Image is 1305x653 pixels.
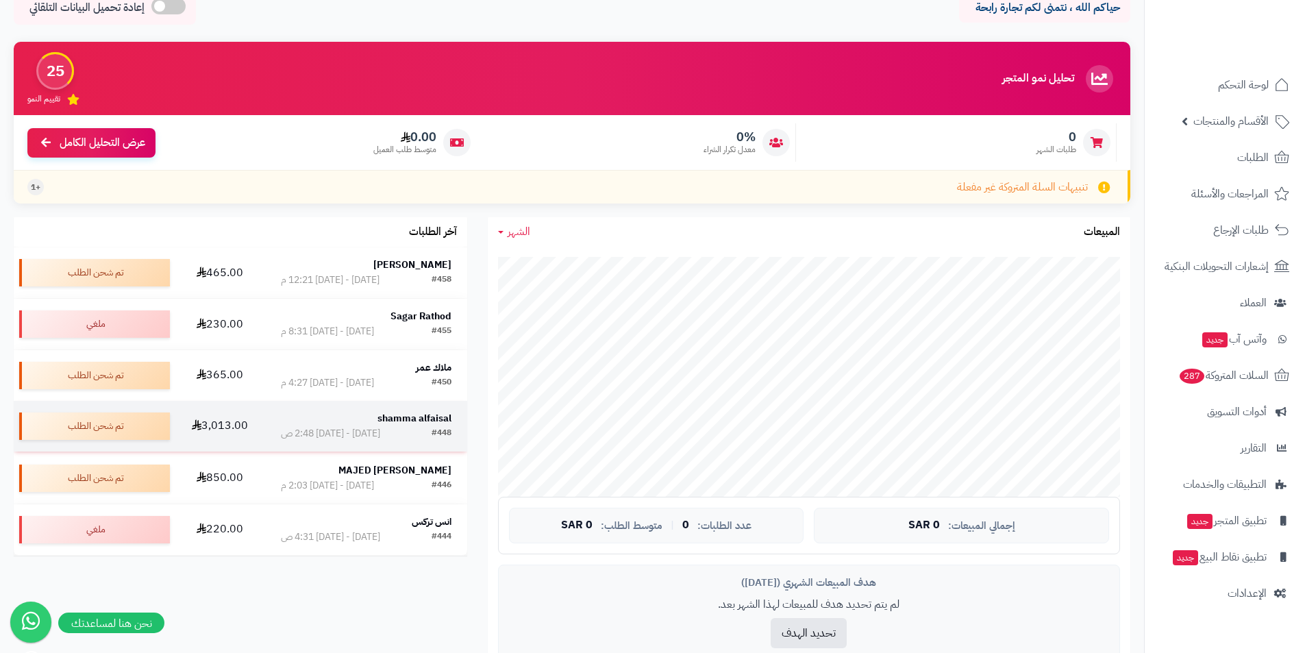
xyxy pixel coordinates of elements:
span: 0 SAR [908,519,940,532]
div: [DATE] - [DATE] 8:31 م [281,325,374,338]
span: جديد [1173,550,1198,565]
a: الشهر [498,224,530,240]
h3: آخر الطلبات [409,226,457,238]
span: السلات المتروكة [1178,366,1269,385]
a: أدوات التسويق [1153,395,1297,428]
a: التطبيقات والخدمات [1153,468,1297,501]
a: السلات المتروكة287 [1153,359,1297,392]
a: تطبيق المتجرجديد [1153,504,1297,537]
div: #455 [432,325,451,338]
span: 287 [1180,369,1204,384]
span: إجمالي المبيعات: [948,520,1015,532]
span: التطبيقات والخدمات [1183,475,1267,494]
a: تطبيق نقاط البيعجديد [1153,541,1297,574]
div: #448 [432,427,451,441]
div: #446 [432,479,451,493]
a: الإعدادات [1153,577,1297,610]
span: 0 [1036,130,1076,145]
a: المراجعات والأسئلة [1153,177,1297,210]
span: طلبات الإرجاع [1213,221,1269,240]
strong: انس تركس [412,515,451,529]
td: 850.00 [175,453,265,504]
span: الطلبات [1237,148,1269,167]
div: #450 [432,376,451,390]
h3: المبيعات [1084,226,1120,238]
h3: تحليل نمو المتجر [1002,73,1074,85]
span: تطبيق المتجر [1186,511,1267,530]
div: [DATE] - [DATE] 2:03 م [281,479,374,493]
span: متوسط الطلب: [601,520,662,532]
span: 0 [682,519,689,532]
span: تنبيهات السلة المتروكة غير مفعلة [957,180,1088,195]
span: أدوات التسويق [1207,402,1267,421]
span: وآتس آب [1201,330,1267,349]
div: تم شحن الطلب [19,362,170,389]
span: معدل تكرار الشراء [704,144,756,156]
td: 365.00 [175,350,265,401]
span: التقارير [1241,439,1267,458]
span: تقييم النمو [27,93,60,105]
div: #444 [432,530,451,544]
span: 0 SAR [561,519,593,532]
span: العملاء [1240,293,1267,312]
span: تطبيق نقاط البيع [1171,547,1267,567]
strong: MAJED [PERSON_NAME] [338,463,451,478]
span: متوسط طلب العميل [373,144,436,156]
a: وآتس آبجديد [1153,323,1297,356]
td: 3,013.00 [175,401,265,452]
span: إشعارات التحويلات البنكية [1165,257,1269,276]
div: تم شحن الطلب [19,259,170,286]
span: 0.00 [373,130,436,145]
span: الإعدادات [1228,584,1267,603]
div: ملغي [19,516,170,543]
td: 220.00 [175,504,265,555]
span: عدد الطلبات: [697,520,751,532]
span: جديد [1187,514,1213,529]
strong: shamma alfaisal [377,411,451,426]
div: [DATE] - [DATE] 4:31 ص [281,530,380,544]
span: جديد [1202,332,1228,347]
a: إشعارات التحويلات البنكية [1153,250,1297,283]
div: هدف المبيعات الشهري ([DATE]) [509,576,1109,590]
strong: ملاك عمر [416,360,451,375]
a: لوحة التحكم [1153,69,1297,101]
div: [DATE] - [DATE] 4:27 م [281,376,374,390]
span: لوحة التحكم [1218,75,1269,95]
span: | [671,520,674,530]
a: العملاء [1153,286,1297,319]
span: عرض التحليل الكامل [60,135,145,151]
div: تم شحن الطلب [19,412,170,440]
strong: [PERSON_NAME] [373,258,451,272]
div: [DATE] - [DATE] 2:48 ص [281,427,380,441]
span: الشهر [508,223,530,240]
span: +1 [31,182,40,193]
a: الطلبات [1153,141,1297,174]
span: طلبات الشهر [1036,144,1076,156]
button: تحديد الهدف [771,618,847,648]
span: المراجعات والأسئلة [1191,184,1269,204]
span: 0% [704,130,756,145]
a: طلبات الإرجاع [1153,214,1297,247]
strong: Sagar Rathod [390,309,451,323]
td: 230.00 [175,299,265,349]
div: [DATE] - [DATE] 12:21 م [281,273,380,287]
a: التقارير [1153,432,1297,465]
div: ملغي [19,310,170,338]
a: عرض التحليل الكامل [27,128,156,158]
span: الأقسام والمنتجات [1193,112,1269,131]
p: لم يتم تحديد هدف للمبيعات لهذا الشهر بعد. [509,597,1109,613]
div: #458 [432,273,451,287]
div: تم شحن الطلب [19,465,170,492]
td: 465.00 [175,247,265,298]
